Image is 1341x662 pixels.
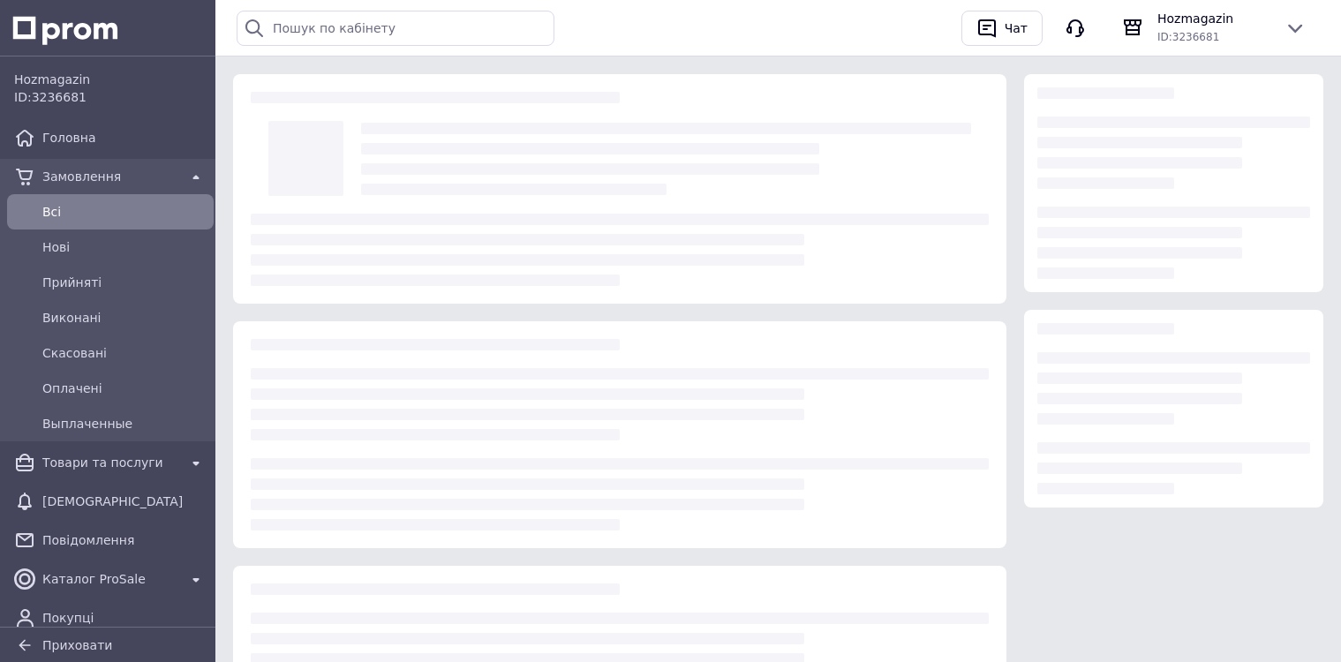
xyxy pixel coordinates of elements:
div: Чат [1001,15,1031,41]
span: Всi [42,203,207,221]
span: Головна [42,129,207,147]
span: Выплаченные [42,415,207,433]
span: Приховати [42,638,112,652]
span: Каталог ProSale [42,570,178,588]
span: Замовлення [42,168,178,185]
button: Чат [961,11,1043,46]
span: ID: 3236681 [1157,31,1219,43]
span: Повідомлення [42,531,207,549]
span: ID: 3236681 [14,90,87,104]
span: Виконані [42,309,207,327]
span: Прийняті [42,274,207,291]
span: Нові [42,238,207,256]
span: Покупці [42,609,207,627]
span: Hozmagazin [14,71,207,88]
input: Пошук по кабінету [237,11,554,46]
span: [DEMOGRAPHIC_DATA] [42,493,207,510]
span: Hozmagazin [1157,10,1270,27]
span: Скасовані [42,344,207,362]
span: Товари та послуги [42,454,178,471]
span: Оплачені [42,380,207,397]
